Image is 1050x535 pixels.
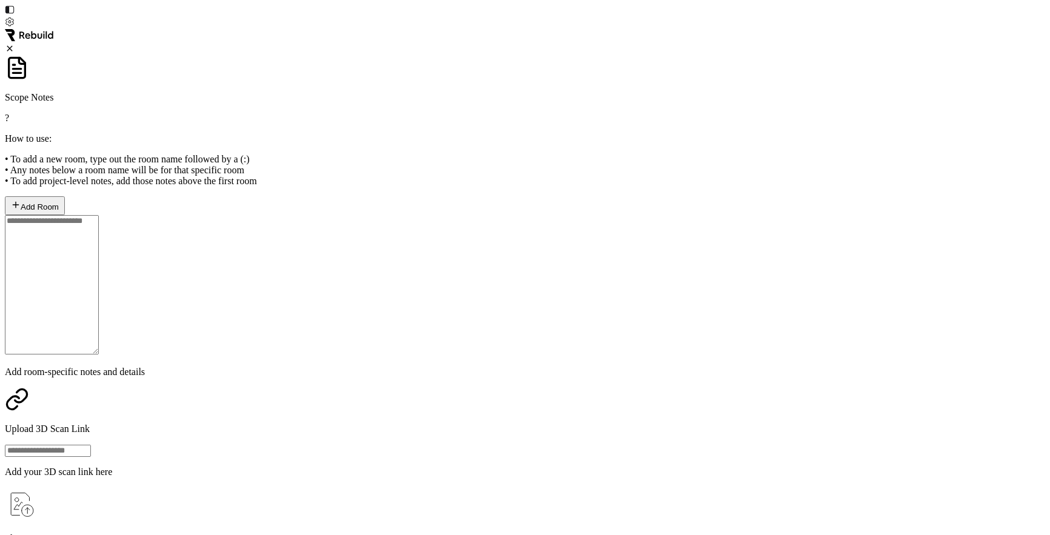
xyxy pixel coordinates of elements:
[5,92,1045,103] p: Scope Notes
[5,154,1045,187] p: • To add a new room, type out the room name followed by a (:) • Any notes below a room name will ...
[5,487,39,521] img: upload-image.svg
[5,29,53,41] img: Rebuild
[5,424,1045,434] p: Upload 3D Scan Link
[5,196,65,215] button: Add Room
[5,133,1045,144] p: How to use:
[5,113,9,123] span: ?
[5,367,1045,377] p: Add room-specific notes and details
[5,5,15,15] img: toggle sidebar
[5,467,1045,477] p: Add your 3D scan link here
[21,202,59,211] span: Add Room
